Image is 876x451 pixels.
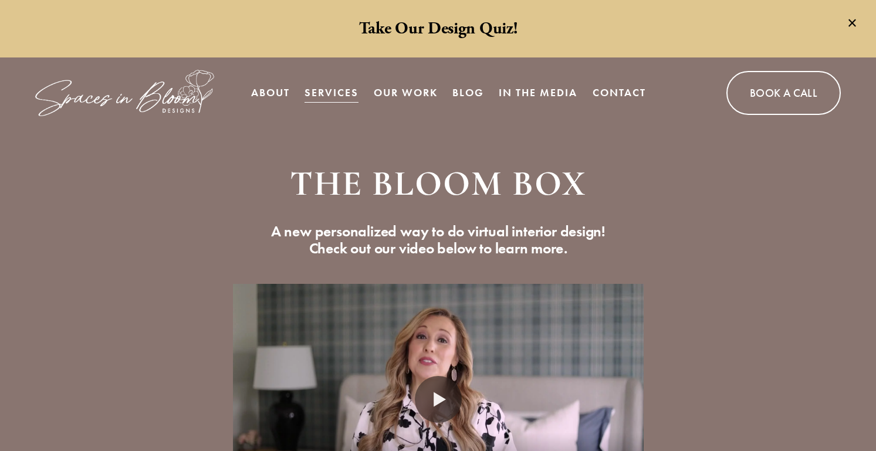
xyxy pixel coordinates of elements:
[415,376,462,423] button: Play
[305,81,358,104] a: folder dropdown
[374,81,438,104] a: Our Work
[174,223,702,257] p: A new personalized way to do virtual interior design! Check out our video below to learn more.
[452,81,484,104] a: Blog
[499,81,577,104] a: In the Media
[35,70,214,116] img: Spaces in Bloom Designs
[593,81,646,104] a: Contact
[251,81,290,104] a: About
[726,71,841,115] a: Book A Call
[305,82,358,104] span: Services
[86,160,790,208] h1: The bloom box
